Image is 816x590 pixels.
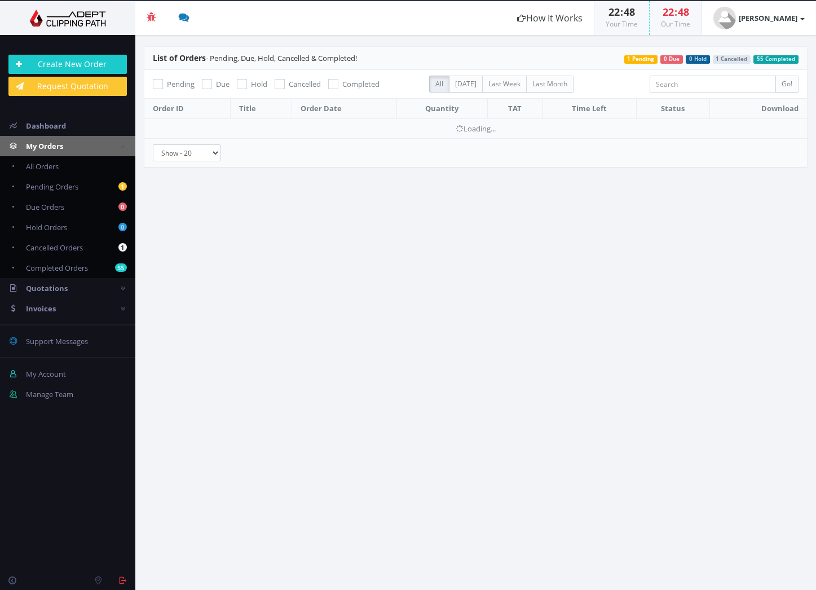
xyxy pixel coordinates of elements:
span: 1 Cancelled [713,55,751,64]
a: Request Quotation [8,77,127,96]
b: 55 [115,263,127,272]
span: 48 [678,5,689,19]
span: Pending [167,79,195,89]
th: Order ID [144,99,231,119]
a: How It Works [506,1,594,35]
b: 0 [118,202,127,211]
b: 1 [118,182,127,191]
span: Manage Team [26,389,73,399]
span: Completed [342,79,380,89]
th: TAT [487,99,542,119]
b: 1 [118,243,127,252]
span: Due Orders [26,202,64,212]
span: Dashboard [26,121,66,131]
small: Our Time [661,19,690,29]
span: 1 Pending [624,55,658,64]
span: Invoices [26,303,56,314]
th: Status [636,99,709,119]
span: Support Messages [26,336,88,346]
span: Quotations [26,283,68,293]
b: 0 [118,223,127,231]
th: Order Date [292,99,397,119]
th: Download [710,99,807,119]
img: user_default.jpg [713,7,736,29]
span: My Account [26,369,66,379]
label: [DATE] [449,76,483,93]
span: 0 Due [660,55,683,64]
label: Last Month [526,76,574,93]
span: 48 [624,5,635,19]
span: Cancelled Orders [26,243,83,253]
img: Adept Graphics [8,10,127,27]
label: All [429,76,449,93]
span: Due [216,79,230,89]
a: [PERSON_NAME] [702,1,816,35]
span: Hold Orders [26,222,67,232]
span: Cancelled [289,79,321,89]
span: - Pending, Due, Hold, Cancelled & Completed! [153,53,357,63]
span: 0 Hold [686,55,710,64]
input: Go! [775,76,799,93]
span: 22 [663,5,674,19]
a: Create New Order [8,55,127,74]
strong: [PERSON_NAME] [739,13,797,23]
th: Time Left [542,99,636,119]
label: Last Week [482,76,527,93]
span: My Orders [26,141,63,151]
small: Your Time [606,19,638,29]
td: Loading... [144,118,807,138]
th: Title [231,99,292,119]
span: : [620,5,624,19]
span: Hold [251,79,267,89]
span: List of Orders [153,52,206,63]
span: Completed Orders [26,263,88,273]
input: Search [650,76,776,93]
span: 55 Completed [753,55,799,64]
span: Pending Orders [26,182,78,192]
span: Quantity [425,103,458,113]
span: : [674,5,678,19]
span: 22 [608,5,620,19]
span: All Orders [26,161,59,171]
